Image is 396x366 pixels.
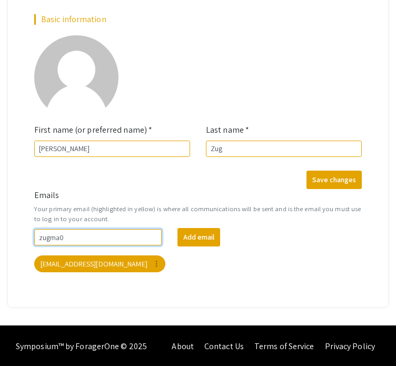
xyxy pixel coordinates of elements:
[34,124,152,136] label: First name (or preferred name) *
[34,253,362,274] mat-chip-list: Your emails
[32,253,167,274] app-email-chip: Your primary email
[8,319,45,358] iframe: Chat
[34,14,362,24] h2: Basic information
[254,341,314,352] a: Terms of Service
[172,341,194,352] a: About
[34,204,362,224] small: Your primary email (highlighted in yellow) is where all communications will be sent and is the em...
[325,341,375,352] a: Privacy Policy
[204,341,244,352] a: Contact Us
[34,189,60,202] label: Emails
[306,171,362,189] button: Save changes
[206,124,249,136] label: Last name *
[34,255,165,272] mat-chip: [EMAIL_ADDRESS][DOMAIN_NAME]
[152,259,161,269] mat-icon: more_vert
[177,228,220,246] button: Add email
